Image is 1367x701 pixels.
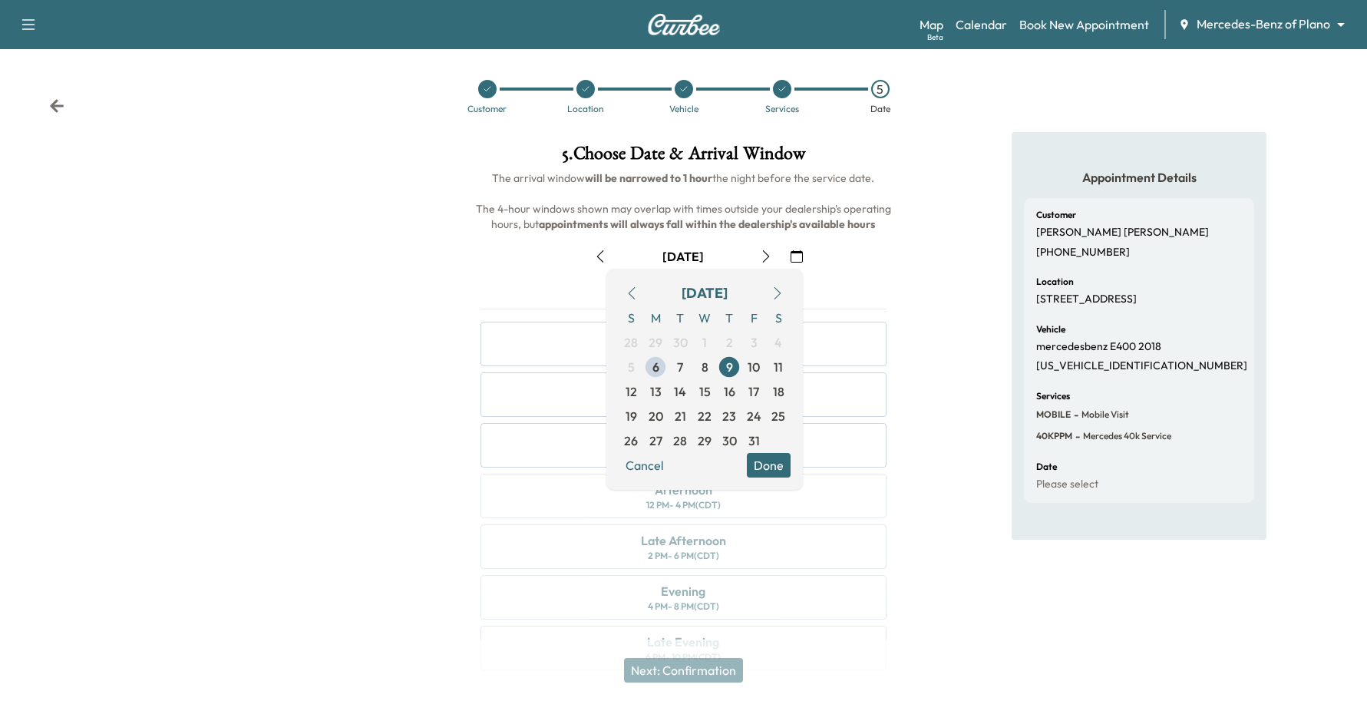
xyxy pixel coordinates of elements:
[747,453,791,478] button: Done
[675,407,686,425] span: 21
[628,358,635,376] span: 5
[1036,210,1076,220] h6: Customer
[698,432,712,450] span: 29
[722,432,737,450] span: 30
[1036,359,1247,373] p: [US_VEHICLE_IDENTIFICATION_NUMBER]
[626,382,637,401] span: 12
[1072,428,1080,444] span: -
[717,306,741,330] span: T
[765,104,799,114] div: Services
[649,407,663,425] span: 20
[699,382,711,401] span: 15
[1036,293,1137,306] p: [STREET_ADDRESS]
[726,358,733,376] span: 9
[1036,430,1072,442] span: 40KPPM
[624,333,638,352] span: 28
[747,407,761,425] span: 24
[1036,478,1098,491] p: Please select
[698,407,712,425] span: 22
[619,306,643,330] span: S
[649,333,662,352] span: 29
[1036,325,1065,334] h6: Vehicle
[682,283,728,304] div: [DATE]
[927,31,943,43] div: Beta
[771,407,785,425] span: 25
[1019,15,1149,34] a: Book New Appointment
[702,333,707,352] span: 1
[722,407,736,425] span: 23
[673,432,687,450] span: 28
[1036,246,1130,260] p: [PHONE_NUMBER]
[920,15,943,34] a: MapBeta
[702,358,708,376] span: 8
[741,306,766,330] span: F
[766,306,791,330] span: S
[669,104,698,114] div: Vehicle
[49,98,64,114] div: Back
[1036,392,1070,401] h6: Services
[751,333,758,352] span: 3
[468,144,900,170] h1: 5 . Choose Date & Arrival Window
[467,104,507,114] div: Customer
[619,453,671,478] button: Cancel
[1197,15,1330,33] span: Mercedes-Benz of Plano
[1036,277,1074,286] h6: Location
[567,104,604,114] div: Location
[650,382,662,401] span: 13
[668,306,692,330] span: T
[649,432,662,450] span: 27
[870,104,890,114] div: Date
[652,358,659,376] span: 6
[1071,407,1078,422] span: -
[1024,169,1254,186] h5: Appointment Details
[673,333,688,352] span: 30
[774,333,782,352] span: 4
[748,382,759,401] span: 17
[1036,408,1071,421] span: MOBILE
[624,432,638,450] span: 26
[724,382,735,401] span: 16
[1078,408,1129,421] span: Mobile Visit
[1036,226,1209,240] p: [PERSON_NAME] [PERSON_NAME]
[647,14,721,35] img: Curbee Logo
[674,382,686,401] span: 14
[476,171,893,231] span: The arrival window the night before the service date. The 4-hour windows shown may overlap with t...
[692,306,717,330] span: W
[662,248,704,265] div: [DATE]
[539,217,875,231] b: appointments will always fall within the dealership's available hours
[677,358,683,376] span: 7
[871,80,890,98] div: 5
[773,382,784,401] span: 18
[1080,430,1171,442] span: Mercedes 40k Service
[1036,462,1057,471] h6: Date
[1036,340,1161,354] p: mercedesbenz E400 2018
[956,15,1007,34] a: Calendar
[748,358,760,376] span: 10
[748,432,760,450] span: 31
[774,358,783,376] span: 11
[643,306,668,330] span: M
[585,171,712,185] b: will be narrowed to 1 hour
[626,407,637,425] span: 19
[726,333,733,352] span: 2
